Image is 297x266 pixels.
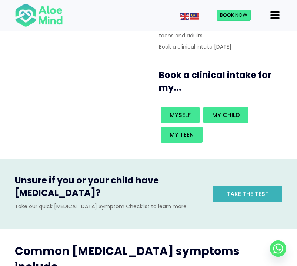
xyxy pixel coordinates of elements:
[161,107,200,123] a: Myself
[15,203,202,210] p: Take our quick [MEDICAL_DATA] Symptom Checklist to learn more.
[159,105,280,144] div: Book an intake for my...
[161,127,203,143] a: My teen
[180,12,190,20] a: English
[227,190,269,198] span: Take the test
[180,13,189,20] img: en
[270,240,286,257] a: Whatsapp
[217,10,251,21] a: Book Now
[170,130,194,139] span: My teen
[159,43,280,50] p: Book a clinical intake [DATE]
[212,111,240,119] span: My child
[213,186,282,202] a: Take the test
[15,174,202,203] h3: Unsure if you or your child have [MEDICAL_DATA]?
[159,69,287,94] h3: Book a clinical intake for my...
[220,11,247,19] span: Book Now
[203,107,248,123] a: My child
[267,9,283,21] button: Menu
[190,12,200,20] a: Malay
[190,13,199,20] img: ms
[170,111,191,119] span: Myself
[15,3,63,27] img: Aloe mind Logo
